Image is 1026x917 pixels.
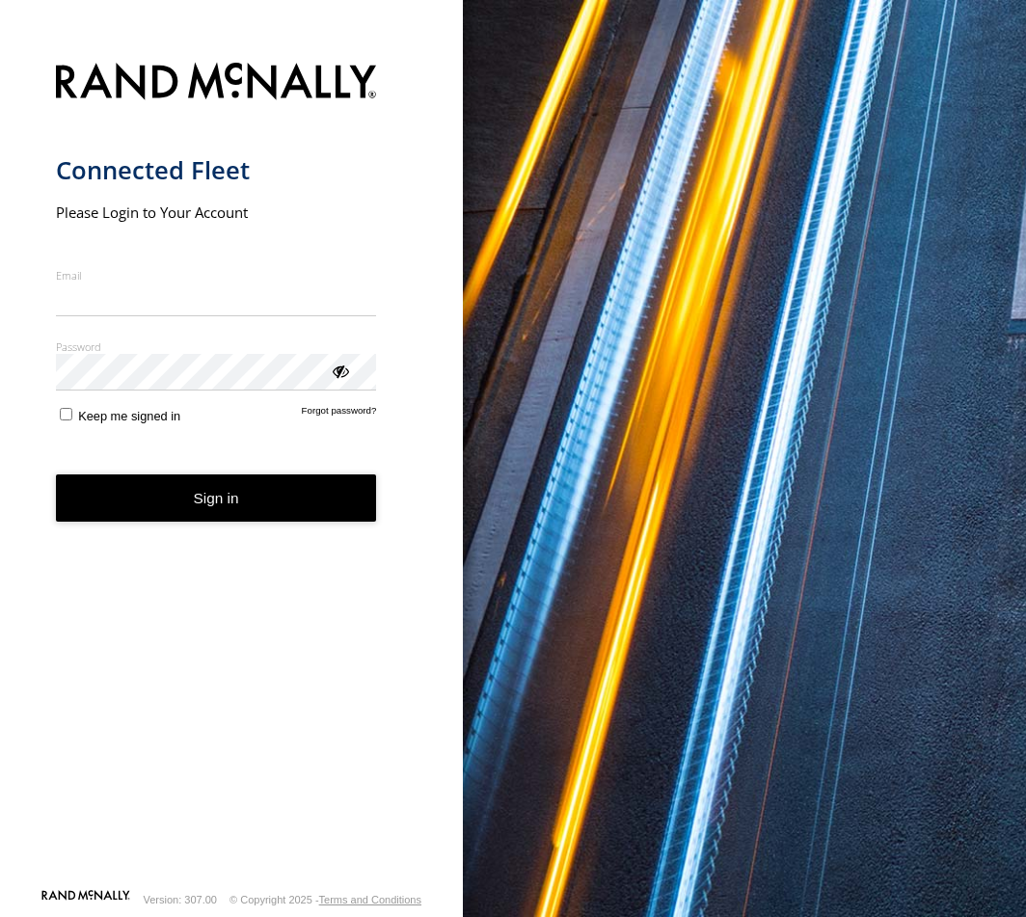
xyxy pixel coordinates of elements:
[56,268,377,283] label: Email
[78,409,180,423] span: Keep me signed in
[144,894,217,905] div: Version: 307.00
[56,339,377,354] label: Password
[56,202,377,222] h2: Please Login to Your Account
[229,894,421,905] div: © Copyright 2025 -
[319,894,421,905] a: Terms and Conditions
[56,154,377,186] h1: Connected Fleet
[41,890,130,909] a: Visit our Website
[56,51,408,888] form: main
[56,59,377,108] img: Rand McNally
[330,361,349,380] div: ViewPassword
[60,408,72,420] input: Keep me signed in
[56,474,377,522] button: Sign in
[302,405,377,423] a: Forgot password?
